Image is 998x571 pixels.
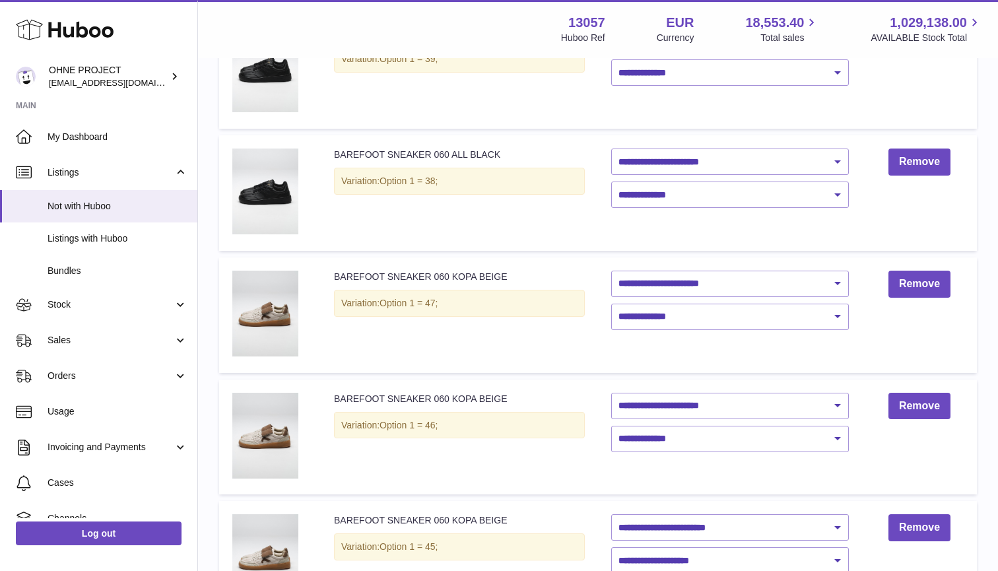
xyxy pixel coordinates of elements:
[48,334,174,347] span: Sales
[871,32,982,44] span: AVAILABLE Stock Total
[561,32,605,44] div: Huboo Ref
[48,477,187,489] span: Cases
[888,514,950,541] a: Remove
[334,46,585,73] div: Variation:
[890,14,967,32] span: 1,029,138.00
[888,393,950,420] a: Remove
[745,14,804,32] span: 18,553.40
[888,271,950,298] a: Remove
[380,541,438,552] span: Option 1 = 45;
[657,32,694,44] div: Currency
[380,298,438,308] span: Option 1 = 47;
[334,393,585,405] div: BAREFOOT SNEAKER 060 KOPA BEIGE
[888,149,950,176] a: Remove
[48,405,187,418] span: Usage
[745,14,819,44] a: 18,553.40 Total sales
[48,441,174,453] span: Invoicing and Payments
[48,200,187,213] span: Not with Huboo
[666,14,694,32] strong: EUR
[48,298,174,311] span: Stock
[48,370,174,382] span: Orders
[568,14,605,32] strong: 13057
[232,26,298,112] img: 060_BLACK_SMALL_8cf550f8-98f3-41c3-ac90-a78d3f20de47.jpg
[232,149,298,234] img: 060_BLACK_SMALL_8cf550f8-98f3-41c3-ac90-a78d3f20de47.jpg
[380,176,438,186] span: Option 1 = 38;
[380,53,438,64] span: Option 1 = 39;
[334,149,585,161] div: BAREFOOT SNEAKER 060 ALL BLACK
[760,32,819,44] span: Total sales
[334,533,585,560] div: Variation:
[334,168,585,195] div: Variation:
[48,265,187,277] span: Bundles
[871,14,982,44] a: 1,029,138.00 AVAILABLE Stock Total
[48,131,187,143] span: My Dashboard
[16,67,36,86] img: support@ohneproject.com
[48,232,187,245] span: Listings with Huboo
[48,512,187,525] span: Channels
[49,77,194,88] span: [EMAIL_ADDRESS][DOMAIN_NAME]
[334,290,585,317] div: Variation:
[49,64,168,89] div: OHNE PROJECT
[48,166,174,179] span: Listings
[334,514,585,527] div: BAREFOOT SNEAKER 060 KOPA BEIGE
[232,393,298,479] img: KOPA_BEIGE_SMALL_9df51154-26a6-4365-98a8-0046c8f66409.jpg
[334,271,585,283] div: BAREFOOT SNEAKER 060 KOPA BEIGE
[232,271,298,356] img: KOPA_BEIGE_SMALL_9df51154-26a6-4365-98a8-0046c8f66409.jpg
[16,521,182,545] a: Log out
[380,420,438,430] span: Option 1 = 46;
[334,412,585,439] div: Variation:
